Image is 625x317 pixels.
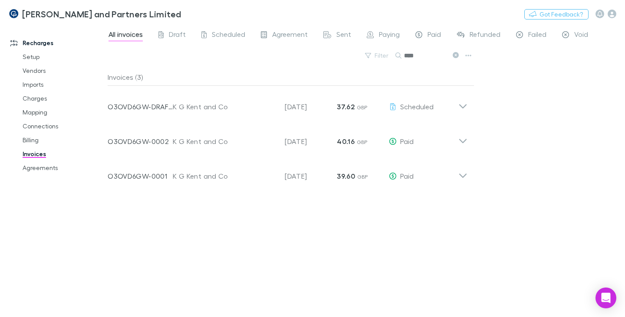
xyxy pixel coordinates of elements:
[173,136,276,147] div: K G Kent and Co
[14,161,112,175] a: Agreements
[357,173,368,180] span: GBP
[285,136,337,147] p: [DATE]
[2,36,112,50] a: Recharges
[14,64,112,78] a: Vendors
[108,136,173,147] p: O3OVD6GW-0002
[285,101,337,112] p: [DATE]
[357,139,368,145] span: GBP
[14,92,112,105] a: Charges
[14,78,112,92] a: Imports
[14,119,112,133] a: Connections
[361,50,394,61] button: Filter
[337,172,355,180] strong: 39.60
[574,30,588,41] span: Void
[357,104,368,111] span: GBP
[400,172,414,180] span: Paid
[101,86,474,121] div: O3OVD6GW-DRAFTK G Kent and Co[DATE]37.62 GBPScheduled
[337,137,355,146] strong: 40.16
[272,30,308,41] span: Agreement
[337,102,355,111] strong: 37.62
[3,3,187,24] a: [PERSON_NAME] and Partners Limited
[400,137,414,145] span: Paid
[101,121,474,155] div: O3OVD6GW-0002K G Kent and Co[DATE]40.16 GBPPaid
[428,30,441,41] span: Paid
[22,9,181,19] h3: [PERSON_NAME] and Partners Limited
[169,30,186,41] span: Draft
[212,30,245,41] span: Scheduled
[528,30,546,41] span: Failed
[14,50,112,64] a: Setup
[108,171,173,181] p: O3OVD6GW-0001
[109,30,143,41] span: All invoices
[285,171,337,181] p: [DATE]
[14,147,112,161] a: Invoices
[173,171,276,181] div: K G Kent and Co
[9,9,19,19] img: Coates and Partners Limited's Logo
[379,30,400,41] span: Paying
[400,102,434,111] span: Scheduled
[14,105,112,119] a: Mapping
[470,30,500,41] span: Refunded
[14,133,112,147] a: Billing
[336,30,351,41] span: Sent
[173,101,276,112] div: K G Kent and Co
[108,101,173,112] p: O3OVD6GW-DRAFT
[595,288,616,308] div: Open Intercom Messenger
[524,9,589,20] button: Got Feedback?
[101,155,474,190] div: O3OVD6GW-0001K G Kent and Co[DATE]39.60 GBPPaid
